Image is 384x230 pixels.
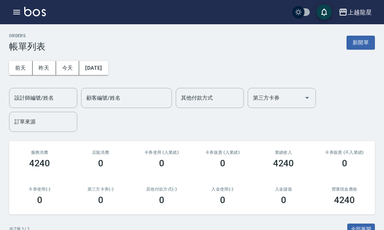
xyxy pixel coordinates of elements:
h3: 0 [220,158,225,169]
h2: 卡券販賣 (入業績) [201,150,244,155]
h3: 服務消費 [18,150,61,155]
h3: 4240 [29,158,50,169]
h2: 入金儲值 [262,187,305,192]
button: 今天 [56,61,80,75]
button: 新開單 [347,36,375,50]
h3: 0 [281,195,286,205]
h2: 店販消費 [79,150,122,155]
a: 新開單 [347,39,375,46]
h3: 4240 [273,158,294,169]
h2: 業績收入 [262,150,305,155]
button: save [317,5,332,20]
div: 上越龍星 [348,8,372,17]
h2: 入金使用(-) [201,187,244,192]
h2: 卡券販賣 (不入業績) [323,150,366,155]
h3: 0 [220,195,225,205]
h3: 0 [342,158,347,169]
h2: 第三方卡券(-) [79,187,122,192]
h3: 0 [159,158,164,169]
h2: 卡券使用(-) [18,187,61,192]
h3: 帳單列表 [9,41,45,52]
button: Open [301,92,313,104]
h2: 其他付款方式(-) [140,187,183,192]
h3: 4240 [334,195,355,205]
h3: 0 [159,195,164,205]
h2: 營業現金應收 [323,187,366,192]
h2: 卡券使用 (入業績) [140,150,183,155]
h3: 0 [37,195,42,205]
button: 前天 [9,61,33,75]
button: [DATE] [79,61,108,75]
button: 昨天 [33,61,56,75]
h3: 0 [98,195,103,205]
h3: 0 [98,158,103,169]
button: 上越龍星 [336,5,375,20]
h2: ORDERS [9,33,45,38]
img: Logo [24,7,46,16]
